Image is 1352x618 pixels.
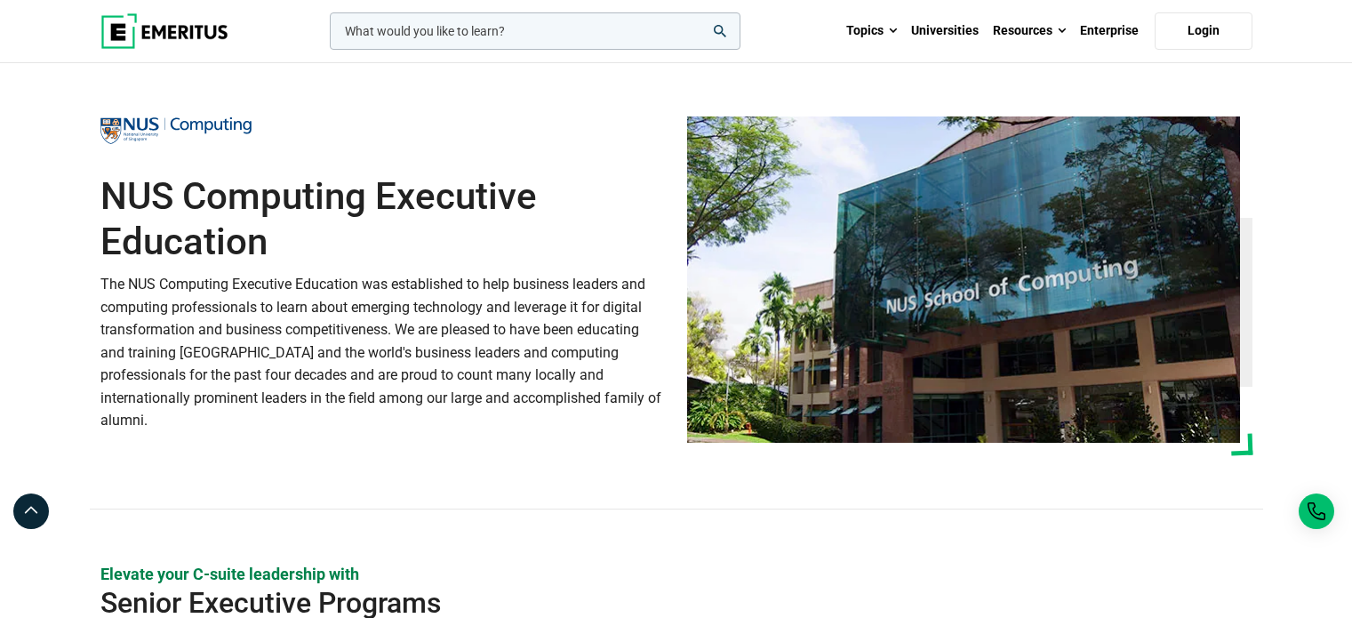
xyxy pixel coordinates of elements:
[330,12,740,50] input: woocommerce-product-search-field-0
[100,563,1252,585] p: Elevate your C-suite leadership with
[100,174,666,264] h1: NUS Computing Executive Education
[100,273,666,432] p: The NUS Computing Executive Education was established to help business leaders and computing prof...
[100,117,252,144] img: NUS Computing Executive Education
[1155,12,1252,50] a: Login
[687,116,1240,443] img: NUS Computing Executive Education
